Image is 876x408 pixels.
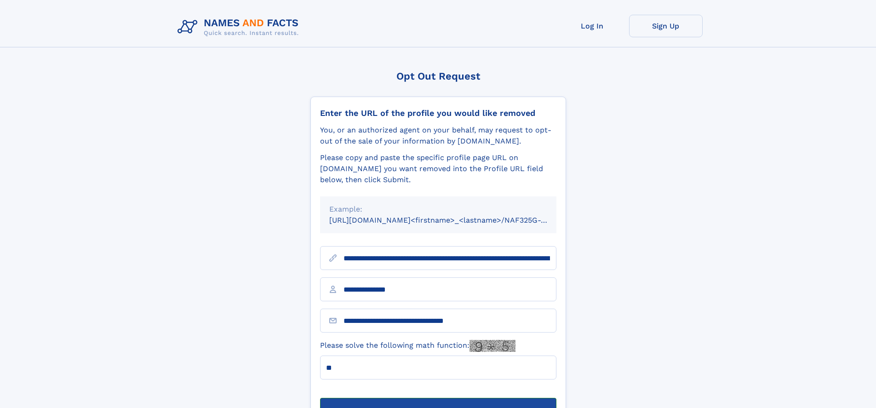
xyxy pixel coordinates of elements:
[555,15,629,37] a: Log In
[329,204,547,215] div: Example:
[329,216,574,224] small: [URL][DOMAIN_NAME]<firstname>_<lastname>/NAF325G-xxxxxxxx
[320,108,556,118] div: Enter the URL of the profile you would like removed
[320,125,556,147] div: You, or an authorized agent on your behalf, may request to opt-out of the sale of your informatio...
[320,152,556,185] div: Please copy and paste the specific profile page URL on [DOMAIN_NAME] you want removed into the Pr...
[174,15,306,40] img: Logo Names and Facts
[310,70,566,82] div: Opt Out Request
[320,340,515,352] label: Please solve the following math function:
[629,15,703,37] a: Sign Up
